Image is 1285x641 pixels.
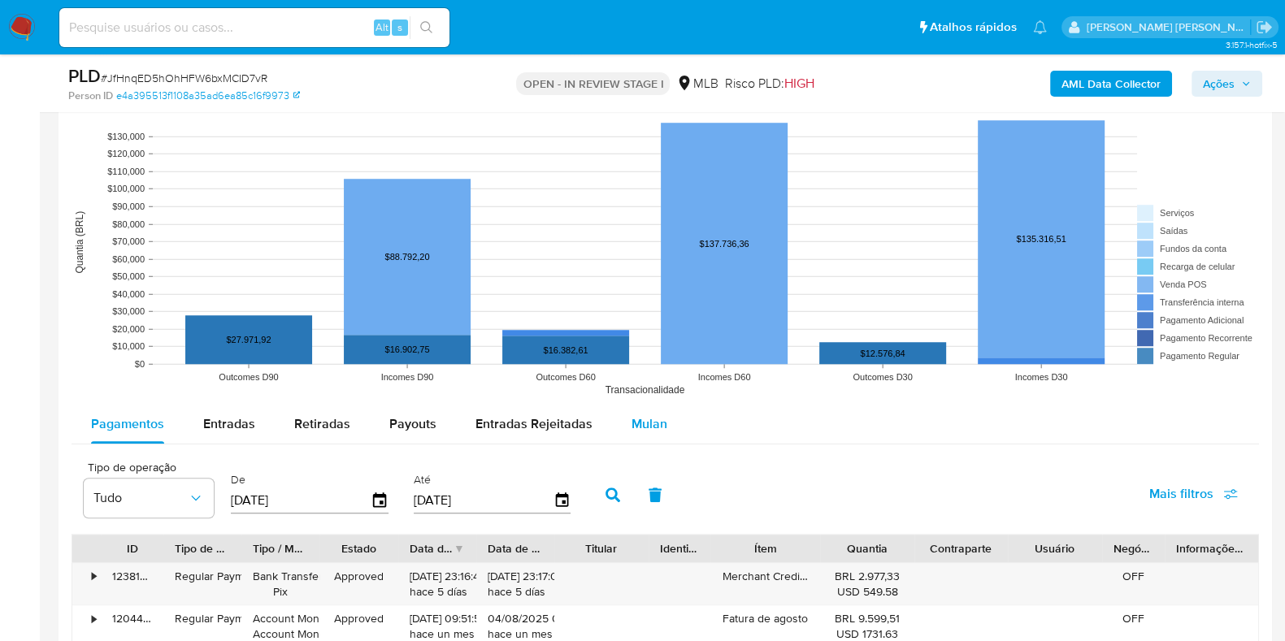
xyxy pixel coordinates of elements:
[68,63,101,89] b: PLD
[59,17,449,38] input: Pesquise usuários ou casos...
[410,16,443,39] button: search-icon
[376,19,389,35] span: Alt
[1203,71,1235,97] span: Ações
[1033,20,1047,34] a: Notificações
[516,72,670,95] p: OPEN - IN REVIEW STAGE I
[1192,71,1262,97] button: Ações
[116,89,300,103] a: e4a395513f1108a35ad6ea85c16f9973
[397,19,402,35] span: s
[724,75,814,93] span: Risco PLD:
[784,74,814,93] span: HIGH
[1256,19,1273,36] a: Sair
[1061,71,1161,97] b: AML Data Collector
[101,70,267,86] span: # JfHnqED5hOhHFW6bxMCID7vR
[1050,71,1172,97] button: AML Data Collector
[930,19,1017,36] span: Atalhos rápidos
[1087,19,1251,35] p: danilo.toledo@mercadolivre.com
[68,89,113,103] b: Person ID
[1225,38,1277,51] span: 3.157.1-hotfix-5
[676,75,718,93] div: MLB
